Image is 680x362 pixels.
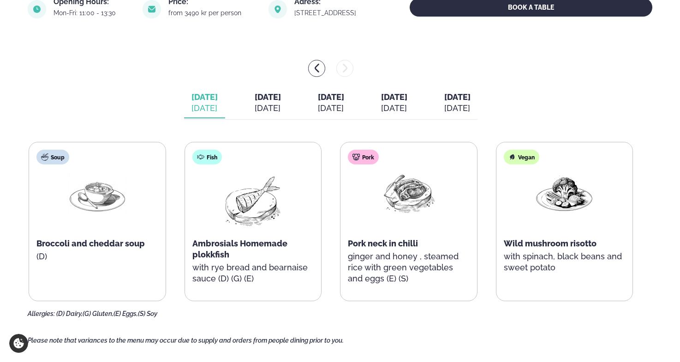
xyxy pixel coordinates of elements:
[9,334,28,353] a: Cookie settings
[352,153,360,161] img: pork.svg
[255,92,281,102] span: [DATE]
[444,103,471,114] div: [DATE]
[381,103,407,114] div: [DATE]
[504,150,539,164] div: Vegan
[255,103,281,114] div: [DATE]
[379,172,438,215] img: Pork-Meat.png
[308,60,325,77] button: menu-btn-left
[508,153,516,161] img: Vegan.svg
[68,172,127,215] img: Soup.png
[197,153,204,161] img: fish.svg
[36,239,145,248] span: Broccoli and cheddar soup
[310,88,352,118] button: [DATE] [DATE]
[36,150,69,164] div: Soup
[192,262,314,284] p: with rye bread and bearnaise sauce (D) (G) (E)
[41,153,48,161] img: soup.svg
[504,239,596,248] span: Wild mushroom risotto
[381,92,407,102] span: [DATE]
[113,310,138,317] span: (E) Eggs,
[348,150,379,164] div: Pork
[192,150,222,164] div: Fish
[223,172,282,231] img: fish.png
[374,88,415,118] button: [DATE] [DATE]
[318,92,344,102] span: [DATE]
[56,310,83,317] span: (D) Dairy,
[437,88,478,118] button: [DATE] [DATE]
[138,310,157,317] span: (S) Soy
[168,9,257,17] div: from 3490 kr per person
[184,88,225,118] button: [DATE] [DATE]
[535,172,594,215] img: Vegan.png
[191,92,218,102] span: [DATE]
[444,92,471,102] span: [DATE]
[36,251,158,262] p: (D)
[28,337,344,344] span: Please note that variances to the menu may occur due to supply and orders from people dining prio...
[294,7,372,18] a: link
[504,251,626,273] p: with spinach, black beans and sweet potato
[83,310,113,317] span: (G) Gluten,
[336,60,353,77] button: menu-btn-right
[348,239,418,248] span: Pork neck in chilli
[318,103,344,114] div: [DATE]
[54,9,131,17] div: Mon-Fri: 11:00 - 13:30
[192,239,287,259] span: Ambrosials Homemade plokkfish
[247,88,288,118] button: [DATE] [DATE]
[28,310,55,317] span: Allergies:
[191,103,218,114] div: [DATE]
[348,251,470,284] p: ginger and honey , steamed rice with green vegetables and eggs (E) (S)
